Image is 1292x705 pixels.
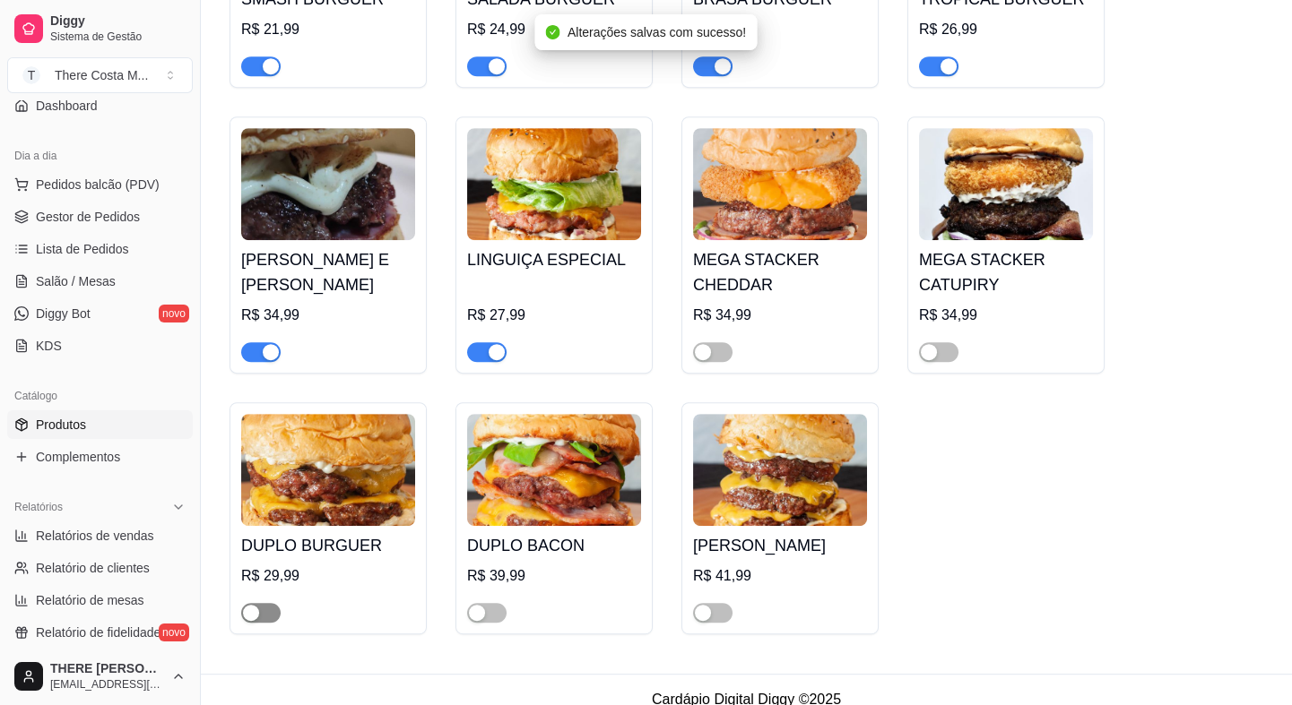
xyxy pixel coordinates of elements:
[241,414,415,526] img: product-image
[241,247,415,297] h4: [PERSON_NAME] E [PERSON_NAME]
[919,128,1093,240] img: product-image
[36,208,140,226] span: Gestor de Pedidos
[7,382,193,410] div: Catálogo
[7,91,193,120] a: Dashboard
[7,443,193,471] a: Complementos
[467,128,641,240] img: product-image
[467,19,641,40] div: R$ 24,99
[50,661,164,677] span: THERE [PERSON_NAME]
[7,235,193,263] a: Lista de Pedidos
[241,533,415,558] h4: DUPLO BURGUER
[7,202,193,231] a: Gestor de Pedidos
[14,500,63,514] span: Relatórios
[693,533,867,558] h4: [PERSON_NAME]
[467,565,641,587] div: R$ 39,99
[7,331,193,360] a: KDS
[693,247,867,297] h4: MEGA STACKER CHEDDAR
[7,554,193,582] a: Relatório de clientes
[36,272,116,290] span: Salão / Mesas
[36,527,154,545] span: Relatórios de vendas
[919,19,1093,40] div: R$ 26,99
[55,66,148,84] div: There Costa M ...
[36,416,86,434] span: Produtos
[241,565,415,587] div: R$ 29,99
[36,623,160,641] span: Relatório de fidelidade
[50,30,186,44] span: Sistema de Gestão
[241,128,415,240] img: product-image
[36,305,91,322] span: Diggy Bot
[50,13,186,30] span: Diggy
[36,97,98,115] span: Dashboard
[241,19,415,40] div: R$ 21,99
[467,305,641,326] div: R$ 27,99
[36,559,150,577] span: Relatório de clientes
[22,66,40,84] span: T
[7,521,193,550] a: Relatórios de vendas
[7,7,193,50] a: DiggySistema de Gestão
[50,677,164,692] span: [EMAIL_ADDRESS][DOMAIN_NAME]
[7,57,193,93] button: Select a team
[693,128,867,240] img: product-image
[467,247,641,272] h4: LINGUIÇA ESPECIAL
[919,305,1093,326] div: R$ 34,99
[36,240,129,258] span: Lista de Pedidos
[7,618,193,647] a: Relatório de fidelidadenovo
[36,337,62,355] span: KDS
[36,176,160,193] span: Pedidos balcão (PDV)
[693,305,867,326] div: R$ 34,99
[7,267,193,296] a: Salão / Mesas
[467,414,641,526] img: product-image
[693,414,867,526] img: product-image
[7,586,193,615] a: Relatório de mesas
[7,299,193,328] a: Diggy Botnovo
[7,142,193,170] div: Dia a dia
[7,170,193,199] button: Pedidos balcão (PDV)
[546,25,560,39] span: check-circle
[467,533,641,558] h4: DUPLO BACON
[568,25,746,39] span: Alterações salvas com sucesso!
[693,19,867,40] div: R$ 27,99
[7,655,193,698] button: THERE [PERSON_NAME][EMAIL_ADDRESS][DOMAIN_NAME]
[919,247,1093,297] h4: MEGA STACKER CATUPIRY
[36,591,144,609] span: Relatório de mesas
[7,410,193,439] a: Produtos
[241,305,415,326] div: R$ 34,99
[36,448,120,466] span: Complementos
[693,565,867,587] div: R$ 41,99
